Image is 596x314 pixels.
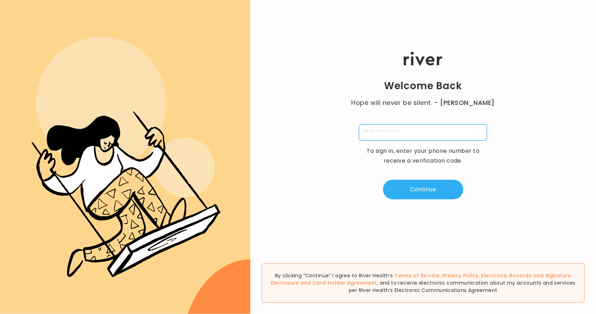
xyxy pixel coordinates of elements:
[434,98,495,108] span: - [PERSON_NAME]
[271,272,571,286] a: Electronic Records and Signature Disclosure
[384,80,462,92] h1: Welcome Back
[395,272,440,279] a: Terms of Service
[262,263,585,303] div: By clicking “Continue” I agree to River Health’s
[312,279,377,286] a: Card Holder Agreement
[271,272,571,286] span: , , and
[345,98,502,108] p: Hope will never be silent.
[349,279,575,294] span: , and to receive electronic communication about my accounts and services per River Health’s Elect...
[362,146,484,166] p: To sign in, enter your phone number to receive a verification code.
[383,180,463,199] button: Continue
[442,272,479,279] a: Privacy Policy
